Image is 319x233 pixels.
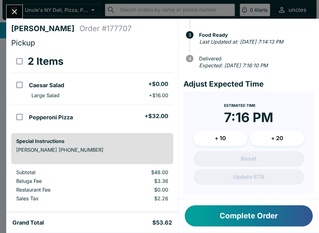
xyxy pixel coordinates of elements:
[193,131,248,146] button: + 10
[16,195,97,202] p: Sales Tax
[16,187,97,193] p: Restaurant Fee
[16,147,168,153] p: [PERSON_NAME] [PHONE_NUMBER]
[11,169,173,204] table: orders table
[11,24,79,33] h4: [PERSON_NAME]
[16,138,168,144] h6: Special Instructions
[7,5,22,18] button: Close
[107,169,168,175] p: $48.00
[107,178,168,184] p: $3.36
[31,92,60,98] p: Large Salad
[199,39,283,45] em: Last Updated at: [DATE] 7:14:13 PM
[29,82,64,89] h5: Caesar Salad
[152,219,172,226] h5: $53.62
[183,79,314,89] h4: Adjust Expected Time
[149,92,168,98] p: + $16.00
[199,62,268,69] em: Expected: [DATE] 7:16:10 PM
[188,56,191,61] text: 4
[79,24,132,33] h4: Order # 177707
[250,131,304,146] button: + 20
[196,32,314,38] span: Food Ready
[28,55,64,68] h3: 2 Items
[145,112,168,120] h5: + $32.00
[11,38,35,47] span: Pickup
[12,219,44,226] h5: Grand Total
[29,114,73,121] h5: Pepperoni Pizza
[224,103,255,108] span: Estimated Time
[107,187,168,193] p: $0.00
[16,169,97,175] p: Subtotal
[185,205,313,226] button: Complete Order
[107,195,168,202] p: $2.26
[148,80,168,88] h5: + $0.00
[11,50,173,128] table: orders table
[16,178,97,184] p: Beluga Fee
[224,109,273,126] time: 7:16 PM
[188,32,191,37] text: 3
[196,56,314,61] span: Delivered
